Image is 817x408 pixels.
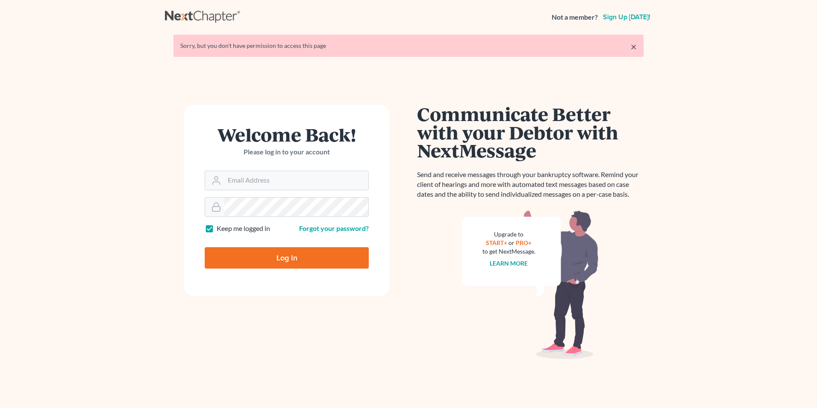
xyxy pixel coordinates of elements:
label: Keep me logged in [217,224,270,234]
input: Log In [205,247,369,269]
span: or [509,239,515,246]
a: PRO+ [516,239,532,246]
h1: Communicate Better with your Debtor with NextMessage [417,105,644,160]
img: nextmessage_bg-59042aed3d76b12b5cd301f8e5b87938c9018125f34e5fa2b7a6b67550977c72.svg [462,210,599,359]
strong: Not a member? [552,12,598,22]
a: Forgot your password? [299,224,369,232]
a: × [631,41,637,52]
h1: Welcome Back! [205,125,369,144]
p: Please log in to your account [205,147,369,157]
div: Sorry, but you don't have permission to access this page [180,41,637,50]
div: Upgrade to [482,230,535,239]
input: Email Address [224,171,368,190]
a: Learn more [490,260,528,267]
p: Send and receive messages through your bankruptcy software. Remind your client of hearings and mo... [417,170,644,199]
div: to get NextMessage. [482,247,535,256]
a: START+ [486,239,508,246]
a: Sign up [DATE]! [601,14,652,21]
